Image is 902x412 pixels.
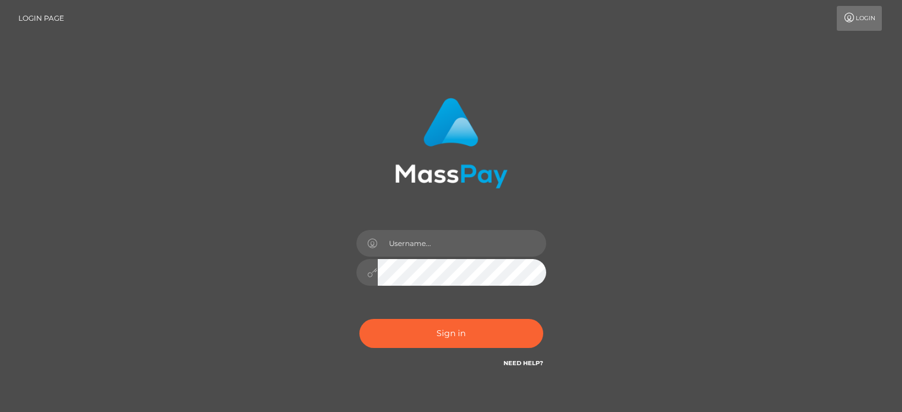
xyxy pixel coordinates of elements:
[503,359,543,367] a: Need Help?
[378,230,546,257] input: Username...
[18,6,64,31] a: Login Page
[359,319,543,348] button: Sign in
[395,98,508,189] img: MassPay Login
[837,6,882,31] a: Login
